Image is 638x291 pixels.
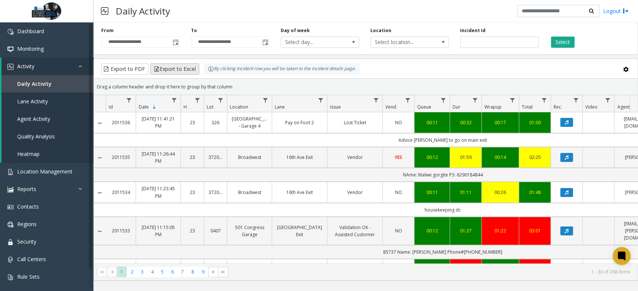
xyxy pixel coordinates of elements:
a: 2011535 [110,154,131,161]
span: Reports [17,185,36,193]
span: Page 3 [137,267,147,277]
img: logout [623,7,629,15]
a: Vendor [332,189,378,196]
img: 'icon' [7,64,13,70]
a: Vend Filter Menu [403,95,413,105]
img: 'icon' [7,169,13,175]
a: [DATE] 11:23:45 PM [141,185,176,199]
img: 'icon' [7,257,13,263]
span: Daily Activity [17,80,52,87]
a: Queue Filter Menu [438,95,448,105]
span: Location Management [17,168,73,175]
a: 01:27 [454,227,477,234]
span: Lane [275,104,285,110]
span: Agent Activity [17,115,50,122]
a: 326 [209,119,222,126]
span: Page 1 [117,267,127,277]
img: 'icon' [7,204,13,210]
a: 00:17 [486,119,514,126]
a: 2011536 [110,119,131,126]
a: 501 Congress Garage [232,224,267,238]
a: Daily Activity [1,75,93,93]
span: NO [395,228,402,234]
span: Go to the next page [208,267,218,277]
a: Quality Analysis [1,128,93,145]
a: Broadwest [232,189,267,196]
a: H Filter Menu [192,95,202,105]
span: Total [522,104,533,110]
label: Day of week [281,27,310,34]
div: 00:12 [419,154,445,161]
a: Lane Activity [1,93,93,110]
img: 'icon' [7,222,13,228]
a: NO [387,119,410,126]
span: Dashboard [17,28,44,35]
button: Export to PDF [101,63,148,75]
label: Location [370,27,391,34]
a: 16th Ave Exit [277,189,323,196]
a: 01:22 [486,227,514,234]
kendo-pager-info: 1 - 30 of 268 items [233,269,630,275]
span: Page 5 [157,267,167,277]
span: Page 7 [178,267,188,277]
span: Lane Activity [17,98,48,105]
a: 2011533 [110,227,131,234]
img: 'icon' [7,274,13,280]
a: Collapse Details [94,228,106,234]
span: Dur [453,104,460,110]
a: 00:32 [454,119,477,126]
a: 23 [185,154,199,161]
img: 'icon' [7,239,13,245]
a: Lane Filter Menu [315,95,326,105]
a: Heatmap [1,145,93,163]
span: H [184,104,187,110]
img: 'icon' [7,46,13,52]
a: [PERSON_NAME] St Exit [277,262,323,276]
span: Go to the last page [218,267,228,277]
a: Wrapup Filter Menu [507,95,517,105]
span: Page 9 [198,267,208,277]
span: Heatmap [17,150,40,157]
span: Lot [207,104,213,110]
a: 01:11 [454,189,477,196]
a: 00:11 [419,189,445,196]
button: Export to Excel [150,63,199,75]
span: Select location... [371,37,433,47]
span: Issue [330,104,341,110]
a: 02:25 [524,154,546,161]
span: Agent [617,104,629,110]
span: Go to the last page [220,269,226,275]
span: Vend [385,104,396,110]
a: 00:14 [486,154,514,161]
a: [DATE] 11:41:21 PM [141,115,176,129]
img: 'icon' [7,187,13,193]
a: Id Filter Menu [124,95,134,105]
span: Monitoring [17,45,44,52]
span: Page 2 [127,267,137,277]
a: [DATE] 11:15:05 PM [141,224,176,238]
a: Lost Ticket [332,119,378,126]
a: NO [387,189,410,196]
span: Regions [17,220,37,228]
a: 01:48 [524,189,546,196]
a: Location Filter Menu [260,95,270,105]
span: Select day... [281,37,343,47]
div: Data table [94,95,638,263]
a: Video Filter Menu [602,95,613,105]
label: To [191,27,197,34]
span: Go to the next page [210,269,216,275]
a: 2011534 [110,189,131,196]
a: Issue Filter Menu [371,95,381,105]
span: Toggle popup [171,37,179,47]
span: Rec. [554,104,562,110]
span: Page 6 [167,267,178,277]
span: Date [139,104,149,110]
span: Page 8 [188,267,198,277]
